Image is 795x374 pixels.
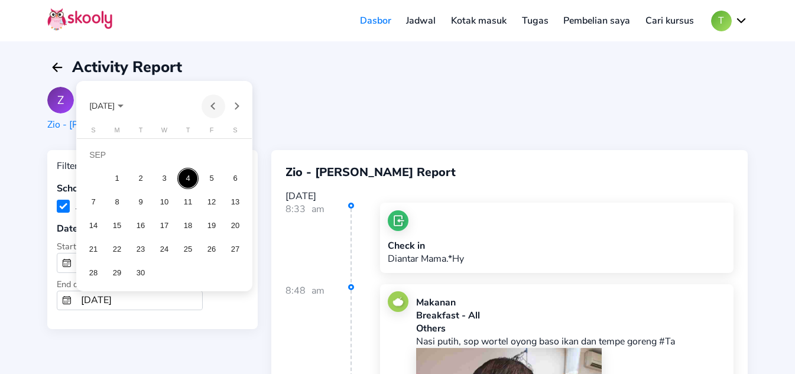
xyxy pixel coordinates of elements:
td: September 23, 2025 [129,238,152,261]
div: 30 [130,262,151,284]
td: September 13, 2025 [223,190,247,214]
div: 4 [177,168,199,189]
td: September 11, 2025 [176,190,200,214]
th: Thursday [176,126,200,138]
td: September 30, 2025 [129,261,152,285]
span: [DATE] [89,100,115,112]
div: 27 [225,239,246,260]
td: September 4, 2025 [176,167,200,190]
div: 26 [201,239,222,260]
div: 25 [177,239,199,260]
td: September 15, 2025 [105,214,129,238]
div: 17 [154,215,175,236]
div: 8 [106,191,128,213]
div: 28 [83,262,104,284]
div: 2 [130,168,151,189]
button: Previous month [202,95,225,118]
td: September 14, 2025 [82,214,105,238]
th: Tuesday [129,126,152,138]
th: Friday [200,126,223,138]
td: September 28, 2025 [82,261,105,285]
td: September 10, 2025 [152,190,176,214]
td: September 1, 2025 [105,167,129,190]
td: September 17, 2025 [152,214,176,238]
td: September 12, 2025 [200,190,223,214]
td: September 18, 2025 [176,214,200,238]
div: 21 [83,239,104,260]
td: September 2, 2025 [129,167,152,190]
div: 16 [130,215,151,236]
td: September 7, 2025 [82,190,105,214]
div: 15 [106,215,128,236]
div: 6 [225,168,246,189]
button: Next month [225,95,249,118]
div: 19 [201,215,222,236]
td: September 9, 2025 [129,190,152,214]
td: SEP [82,143,247,167]
td: September 24, 2025 [152,238,176,261]
div: 7 [83,191,104,213]
th: Sunday [82,126,105,138]
td: September 29, 2025 [105,261,129,285]
div: 18 [177,215,199,236]
div: 23 [130,239,151,260]
th: Wednesday [152,126,176,138]
td: September 27, 2025 [223,238,247,261]
div: 9 [130,191,151,213]
td: September 26, 2025 [200,238,223,261]
div: 1 [106,168,128,189]
td: September 19, 2025 [200,214,223,238]
div: 24 [154,239,175,260]
td: September 6, 2025 [223,167,247,190]
th: Monday [105,126,129,138]
div: 13 [225,191,246,213]
th: Saturday [223,126,247,138]
td: September 5, 2025 [200,167,223,190]
div: 10 [154,191,175,213]
td: September 3, 2025 [152,167,176,190]
button: Choose month and year [80,95,133,118]
div: 3 [154,168,175,189]
div: 20 [225,215,246,236]
div: 29 [106,262,128,284]
div: 12 [201,191,222,213]
td: September 20, 2025 [223,214,247,238]
div: 14 [83,215,104,236]
td: September 8, 2025 [105,190,129,214]
td: September 22, 2025 [105,238,129,261]
td: September 25, 2025 [176,238,200,261]
div: 22 [106,239,128,260]
td: September 16, 2025 [129,214,152,238]
div: 5 [201,168,222,189]
td: September 21, 2025 [82,238,105,261]
div: 11 [177,191,199,213]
